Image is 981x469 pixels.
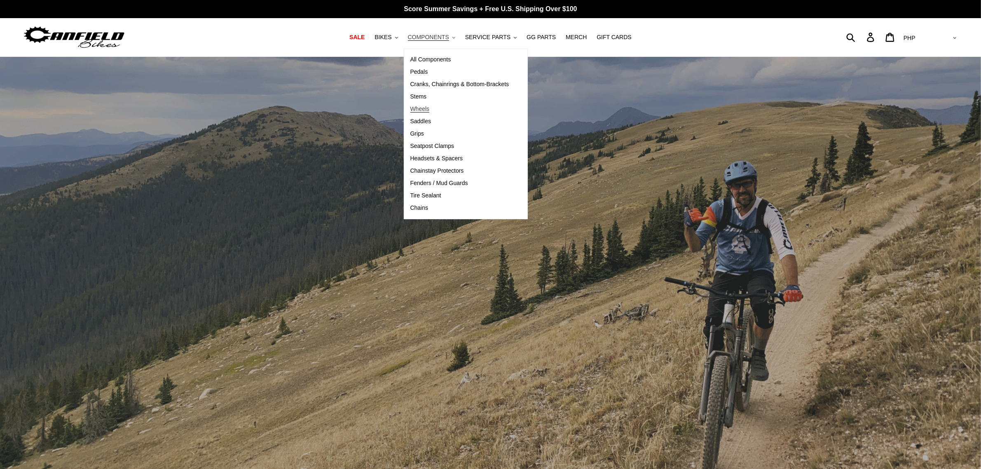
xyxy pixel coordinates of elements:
[375,34,391,41] span: BIKES
[410,192,441,199] span: Tire Sealant
[345,32,369,43] a: SALE
[404,152,515,165] a: Headsets & Spacers
[461,32,521,43] button: SERVICE PARTS
[404,91,515,103] a: Stems
[410,106,430,113] span: Wheels
[404,165,515,177] a: Chainstay Protectors
[851,28,872,46] input: Search
[370,32,402,43] button: BIKES
[408,34,449,41] span: COMPONENTS
[597,34,632,41] span: GIFT CARDS
[410,118,431,125] span: Saddles
[592,32,636,43] a: GIFT CARDS
[522,32,560,43] a: GG PARTS
[410,81,509,88] span: Cranks, Chainrings & Bottom-Brackets
[410,130,424,137] span: Grips
[404,103,515,115] a: Wheels
[404,140,515,152] a: Seatpost Clamps
[349,34,365,41] span: SALE
[527,34,556,41] span: GG PARTS
[410,167,464,174] span: Chainstay Protectors
[566,34,587,41] span: MERCH
[404,54,515,66] a: All Components
[404,190,515,202] a: Tire Sealant
[23,24,126,50] img: Canfield Bikes
[404,78,515,91] a: Cranks, Chainrings & Bottom-Brackets
[410,93,427,100] span: Stems
[404,128,515,140] a: Grips
[562,32,591,43] a: MERCH
[404,202,515,214] a: Chains
[410,56,451,63] span: All Components
[410,68,428,75] span: Pedals
[410,143,454,150] span: Seatpost Clamps
[410,204,428,211] span: Chains
[404,32,459,43] button: COMPONENTS
[410,155,463,162] span: Headsets & Spacers
[465,34,510,41] span: SERVICE PARTS
[404,66,515,78] a: Pedals
[404,177,515,190] a: Fenders / Mud Guards
[404,115,515,128] a: Saddles
[410,180,468,187] span: Fenders / Mud Guards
